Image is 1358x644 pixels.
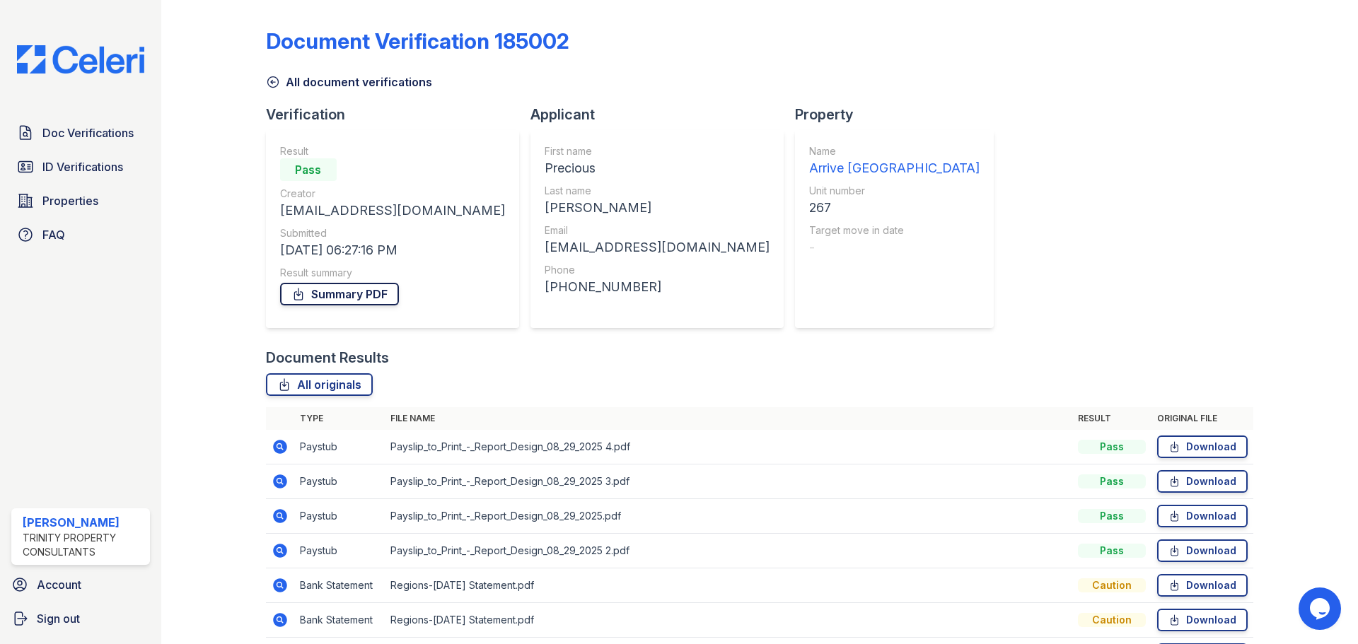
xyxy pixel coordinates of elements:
td: Paystub [294,499,385,534]
span: Properties [42,192,98,209]
div: First name [545,144,770,158]
a: Download [1157,609,1248,631]
a: Download [1157,574,1248,597]
div: Trinity Property Consultants [23,531,144,559]
div: Document Verification 185002 [266,28,569,54]
div: Pass [1078,509,1146,523]
div: Email [545,223,770,238]
td: Regions-[DATE] Statement.pdf [385,568,1072,603]
div: Property [795,105,1005,124]
div: Pass [280,158,337,181]
span: Account [37,576,81,593]
div: Precious [545,158,770,178]
td: Payslip_to_Print_-_Report_Design_08_29_2025.pdf [385,499,1072,534]
a: FAQ [11,221,150,249]
span: ID Verifications [42,158,123,175]
a: Download [1157,470,1248,493]
div: Applicant [530,105,795,124]
div: Pass [1078,474,1146,488]
span: Sign out [37,610,80,627]
th: Original file [1151,407,1253,430]
div: Target move in date [809,223,980,238]
div: Pass [1078,544,1146,558]
img: CE_Logo_Blue-a8612792a0a2168367f1c8372b55b34899dd931a85d93a1a3d3e32e68fde9ad4.png [6,45,156,74]
div: [PHONE_NUMBER] [545,277,770,297]
span: FAQ [42,226,65,243]
div: Caution [1078,578,1146,592]
th: File name [385,407,1072,430]
div: [DATE] 06:27:16 PM [280,240,505,260]
a: Download [1157,539,1248,562]
div: Result summary [280,266,505,280]
a: Sign out [6,604,156,633]
a: Download [1157,435,1248,458]
td: Paystub [294,464,385,499]
div: Result [280,144,505,158]
th: Result [1072,407,1151,430]
td: Regions-[DATE] Statement.pdf [385,603,1072,638]
a: All document verifications [266,74,432,90]
span: Doc Verifications [42,124,134,141]
td: Payslip_to_Print_-_Report_Design_08_29_2025 4.pdf [385,430,1072,464]
div: Arrive [GEOGRAPHIC_DATA] [809,158,980,178]
th: Type [294,407,385,430]
div: [PERSON_NAME] [545,198,770,218]
a: Properties [11,187,150,215]
div: Pass [1078,440,1146,454]
a: Name Arrive [GEOGRAPHIC_DATA] [809,144,980,178]
div: Submitted [280,226,505,240]
div: Document Results [266,348,389,368]
td: Bank Statement [294,568,385,603]
td: Paystub [294,534,385,568]
a: ID Verifications [11,153,150,181]
div: Name [809,144,980,158]
td: Payslip_to_Print_-_Report_Design_08_29_2025 2.pdf [385,534,1072,568]
td: Payslip_to_Print_-_Report_Design_08_29_2025 3.pdf [385,464,1072,499]
div: Unit number [809,184,980,198]
div: [EMAIL_ADDRESS][DOMAIN_NAME] [545,238,770,257]
div: 267 [809,198,980,218]
a: Doc Verifications [11,119,150,147]
div: Caution [1078,613,1146,627]
a: Download [1157,505,1248,527]
div: Phone [545,263,770,277]
div: [EMAIL_ADDRESS][DOMAIN_NAME] [280,201,505,221]
a: All originals [266,373,373,396]
a: Account [6,570,156,599]
a: Summary PDF [280,283,399,305]
div: Last name [545,184,770,198]
iframe: chat widget [1299,587,1344,630]
div: [PERSON_NAME] [23,514,144,531]
div: Verification [266,105,530,124]
div: - [809,238,980,257]
div: Creator [280,187,505,201]
td: Bank Statement [294,603,385,638]
td: Paystub [294,430,385,464]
